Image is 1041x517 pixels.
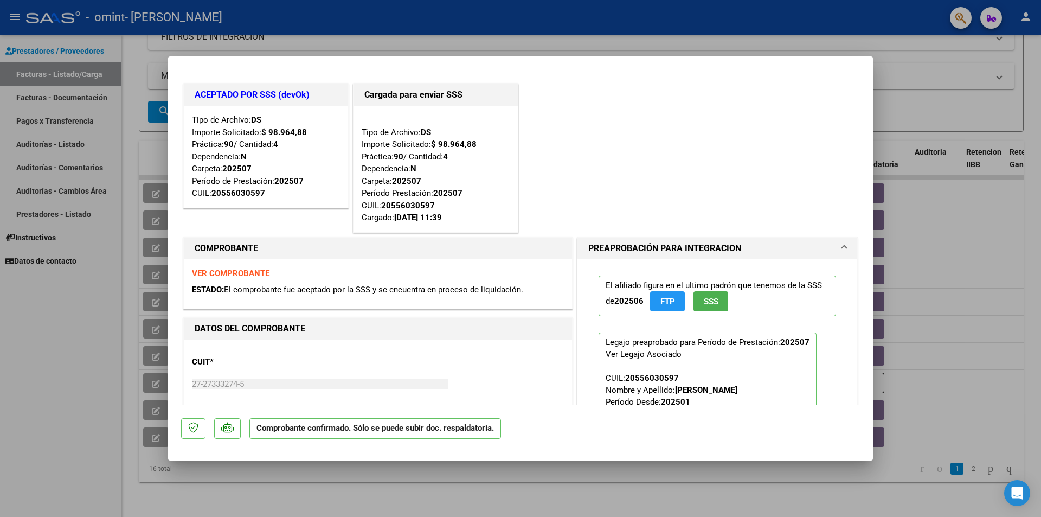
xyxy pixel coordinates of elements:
[249,418,501,439] p: Comprobante confirmado. Sólo se puede subir doc. respaldatoria.
[241,152,247,162] strong: N
[650,291,685,311] button: FTP
[693,291,728,311] button: SSS
[606,348,682,360] div: Ver Legajo Asociado
[410,164,416,174] strong: N
[195,323,305,334] strong: DATOS DEL COMPROBANTE
[431,139,477,149] strong: $ 98.964,88
[362,114,510,224] div: Tipo de Archivo: Importe Solicitado: Práctica: / Cantidad: Dependencia: Carpeta: Período Prestaci...
[381,200,435,212] div: 20556030597
[274,176,304,186] strong: 202507
[261,127,307,137] strong: $ 98.964,88
[577,259,857,474] div: PREAPROBACIÓN PARA INTEGRACION
[251,115,261,125] strong: DS
[1004,480,1030,506] div: Open Intercom Messenger
[364,88,507,101] h1: Cargada para enviar SSS
[192,285,224,295] span: ESTADO:
[394,152,403,162] strong: 90
[192,114,340,200] div: Tipo de Archivo: Importe Solicitado: Práctica: / Cantidad: Dependencia: Carpeta: Período de Prest...
[660,297,675,307] span: FTP
[780,337,809,347] strong: 202507
[625,372,679,384] div: 20556030597
[577,238,857,259] mat-expansion-panel-header: PREAPROBACIÓN PARA INTEGRACION
[675,385,737,395] strong: [PERSON_NAME]
[211,187,265,200] div: 20556030597
[392,176,421,186] strong: 202507
[606,373,747,443] span: CUIL: Nombre y Apellido: Período Desde: Período Hasta: Admite Dependencia:
[222,164,252,174] strong: 202507
[443,152,448,162] strong: 4
[661,397,690,407] strong: 202501
[588,242,741,255] h1: PREAPROBACIÓN PARA INTEGRACION
[273,139,278,149] strong: 4
[394,213,442,222] strong: [DATE] 11:39
[195,88,337,101] h1: ACEPTADO POR SSS (devOk)
[224,285,523,295] span: El comprobante fue aceptado por la SSS y se encuentra en proceso de liquidación.
[704,297,718,307] span: SSS
[433,188,462,198] strong: 202507
[192,269,269,278] a: VER COMPROBANTE
[614,296,644,306] strong: 202506
[599,333,817,449] p: Legajo preaprobado para Período de Prestación:
[224,139,234,149] strong: 90
[195,243,258,253] strong: COMPROBANTE
[192,356,304,368] p: CUIT
[599,276,836,316] p: El afiliado figura en el ultimo padrón que tenemos de la SSS de
[421,127,431,137] strong: DS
